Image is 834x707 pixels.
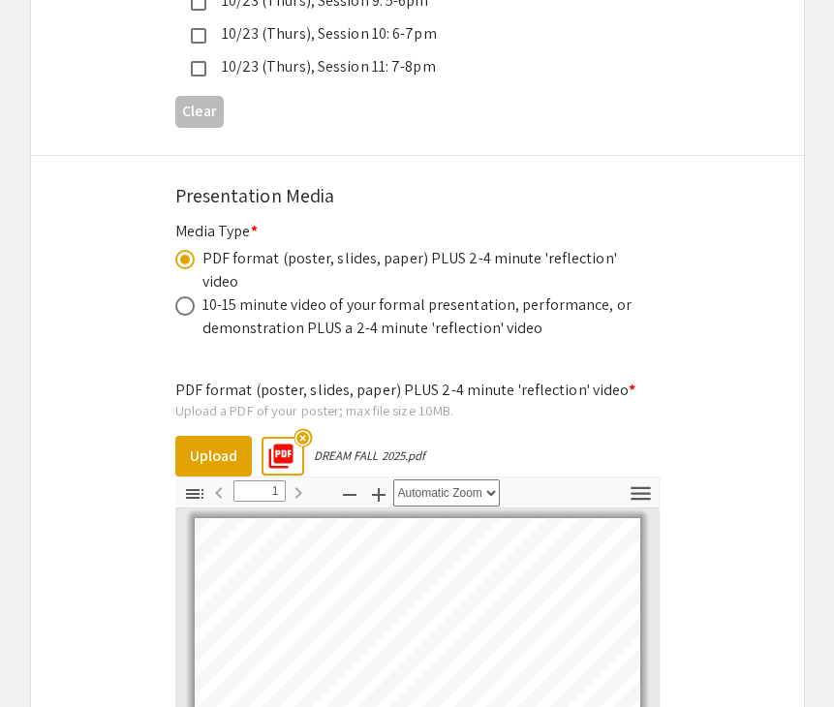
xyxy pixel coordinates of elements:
div: 10/23 (Thurs), Session 10: 6-7pm [206,22,613,46]
div: PDF format (poster, slides, paper) PLUS 2-4 minute 'reflection' video [202,247,638,293]
button: Clear [175,96,224,128]
button: Next Page [282,477,315,506]
input: Page [233,480,286,502]
button: Zoom In [362,479,395,507]
mat-icon: highlight_off [293,429,312,447]
select: Zoom [393,479,500,507]
div: Upload a PDF of your poster; max file size 10MB. [175,402,660,419]
mat-label: Media Type [175,221,258,241]
iframe: Chat [15,620,82,692]
button: Toggle Sidebar [178,479,211,507]
button: Zoom Out [333,479,366,507]
div: DREAM FALL 2025.pdf [314,447,426,464]
button: Upload [175,436,252,476]
div: 10-15 minute video of your formal presentation, performance, or demonstration PLUS a 2-4 minute '... [202,293,638,340]
mat-label: PDF format (poster, slides, paper) PLUS 2-4 minute 'reflection' video [175,380,636,400]
mat-icon: picture_as_pdf [261,436,290,465]
div: Presentation Media [175,181,660,210]
button: Previous Page [202,477,235,506]
div: 10/23 (Thurs), Session 11: 7-8pm [206,55,613,78]
button: Tools [625,479,658,507]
